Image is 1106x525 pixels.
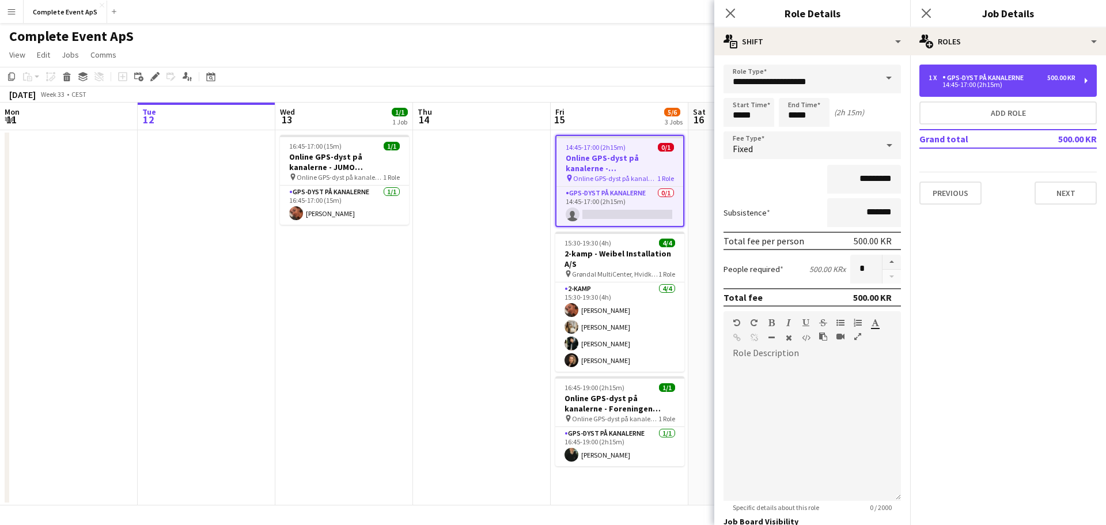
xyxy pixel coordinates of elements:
div: Total fee per person [724,235,804,247]
app-card-role: 2-kamp4/415:30-19:30 (4h)[PERSON_NAME][PERSON_NAME][PERSON_NAME][PERSON_NAME] [555,282,684,372]
a: Comms [86,47,121,62]
button: Unordered List [836,318,844,327]
div: 500.00 KR x [809,264,846,274]
button: Text Color [871,318,879,327]
span: 1 Role [383,173,400,182]
span: 0 / 2000 [861,503,901,512]
app-job-card: 16:45-19:00 (2h15m)1/1Online GPS-dyst på kanalerne - Foreningen BLOXHUB Online GPS-dyst på kanale... [555,376,684,466]
span: 1 Role [657,174,674,183]
span: 16:45-19:00 (2h15m) [565,383,624,392]
a: Jobs [57,47,84,62]
span: Week 33 [38,90,67,99]
span: 12 [141,113,156,126]
button: Add role [919,101,1097,124]
a: View [5,47,30,62]
button: Complete Event ApS [24,1,107,23]
button: Redo [750,318,758,327]
button: Bold [767,318,775,327]
span: 13 [278,113,295,126]
span: 14:45-17:00 (2h15m) [566,143,626,152]
span: Fixed [733,143,753,154]
div: 500.00 KR [854,235,892,247]
div: Total fee [724,292,763,303]
div: Roles [910,28,1106,55]
span: Fri [555,107,565,117]
span: Online GPS-dyst på kanalerne [573,174,657,183]
app-job-card: 15:30-19:30 (4h)4/42-kamp - Weibel Installation A/S Grøndal MultiCenter, Hvidkildevej, [GEOGRAPHI... [555,232,684,372]
button: Italic [785,318,793,327]
h3: Online GPS-dyst på kanalerne - JUMO [GEOGRAPHIC_DATA] A/S [280,152,409,172]
button: Horizontal Line [767,333,775,342]
span: Specific details about this role [724,503,828,512]
div: (2h 15m) [834,107,864,118]
div: CEST [71,90,86,99]
span: 15:30-19:30 (4h) [565,239,611,247]
td: 500.00 KR [1024,130,1097,148]
app-job-card: 14:45-17:00 (2h15m)0/1Online GPS-dyst på kanalerne - [GEOGRAPHIC_DATA] Online GPS-dyst på kanaler... [555,135,684,227]
div: 500.00 KR [853,292,892,303]
button: Strikethrough [819,318,827,327]
button: Previous [919,182,982,205]
button: Undo [733,318,741,327]
button: Next [1035,182,1097,205]
td: Grand total [919,130,1024,148]
span: 1 Role [658,414,675,423]
button: Increase [882,255,901,270]
div: 3 Jobs [665,118,683,126]
span: Wed [280,107,295,117]
span: 1/1 [384,142,400,150]
h3: Job Details [910,6,1106,21]
span: Sat [693,107,706,117]
button: Clear Formatting [785,333,793,342]
div: [DATE] [9,89,36,100]
div: GPS-dyst på kanalerne [942,74,1028,82]
span: 4/4 [659,239,675,247]
app-card-role: GPS-dyst på kanalerne1/116:45-17:00 (15m)[PERSON_NAME] [280,186,409,225]
div: 14:45-17:00 (2h15m) [929,82,1075,88]
span: Thu [418,107,432,117]
label: Subsistence [724,207,770,218]
span: Edit [37,50,50,60]
span: 14 [416,113,432,126]
app-card-role: GPS-dyst på kanalerne0/114:45-17:00 (2h15m) [556,187,683,226]
button: Underline [802,318,810,327]
span: 1/1 [659,383,675,392]
button: Ordered List [854,318,862,327]
span: 1 Role [658,270,675,278]
app-job-card: 16:45-17:00 (15m)1/1Online GPS-dyst på kanalerne - JUMO [GEOGRAPHIC_DATA] A/S Online GPS-dyst på ... [280,135,409,225]
span: Comms [90,50,116,60]
span: 5/6 [664,108,680,116]
span: Mon [5,107,20,117]
button: Paste as plain text [819,332,827,341]
span: Grøndal MultiCenter, Hvidkildevej, [GEOGRAPHIC_DATA], [GEOGRAPHIC_DATA] [572,270,658,278]
button: Insert video [836,332,844,341]
div: Shift [714,28,910,55]
span: 0/1 [658,143,674,152]
span: Online GPS-dyst på kanalerne [297,173,383,182]
span: View [9,50,25,60]
span: Jobs [62,50,79,60]
h3: Online GPS-dyst på kanalerne - Foreningen BLOXHUB [555,393,684,414]
button: Fullscreen [854,332,862,341]
span: 15 [554,113,565,126]
h3: 2-kamp - Weibel Installation A/S [555,248,684,269]
div: 1 Job [392,118,407,126]
span: 16 [691,113,706,126]
span: Online GPS-dyst på kanalerne [572,414,658,423]
h1: Complete Event ApS [9,28,134,45]
label: People required [724,264,783,274]
div: 1 x [929,74,942,82]
span: 11 [3,113,20,126]
a: Edit [32,47,55,62]
app-card-role: GPS-dyst på kanalerne1/116:45-19:00 (2h15m)[PERSON_NAME] [555,427,684,466]
h3: Role Details [714,6,910,21]
span: 1/1 [392,108,408,116]
span: 16:45-17:00 (15m) [289,142,342,150]
div: 500.00 KR [1047,74,1075,82]
span: Tue [142,107,156,117]
h3: Online GPS-dyst på kanalerne - [GEOGRAPHIC_DATA] [556,153,683,173]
